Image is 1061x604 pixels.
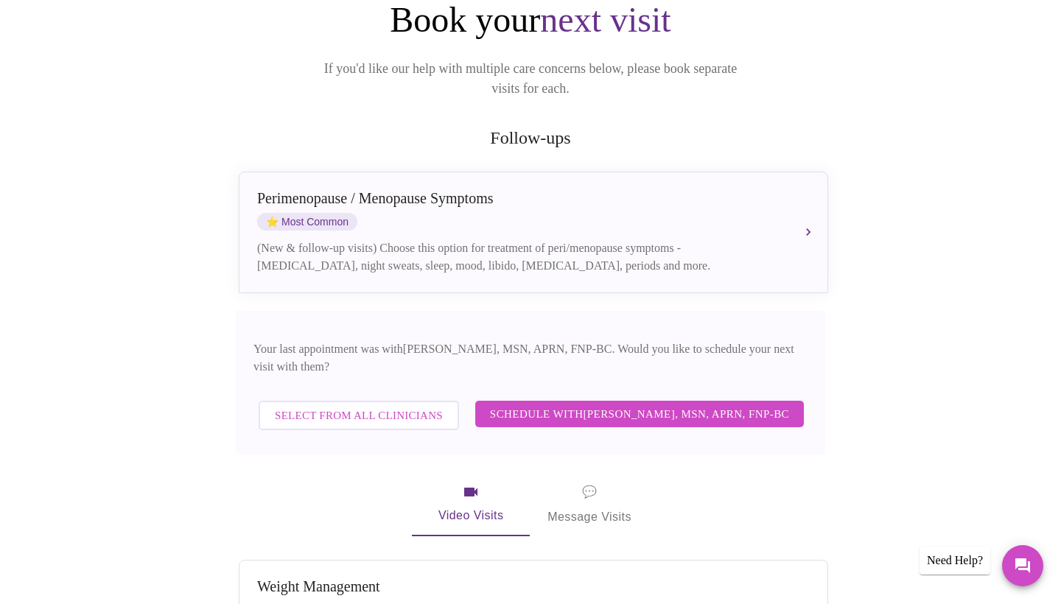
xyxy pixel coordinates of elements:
button: Perimenopause / Menopause SymptomsstarMost Common(New & follow-up visits) Choose this option for ... [239,172,828,293]
button: Messages [1002,545,1043,586]
div: Need Help? [920,547,990,575]
span: star [266,216,279,228]
button: Schedule with[PERSON_NAME], MSN, APRN, FNP-BC [475,401,804,427]
span: Message Visits [547,482,631,527]
span: Video Visits [430,483,512,526]
button: Select from All Clinicians [259,401,459,430]
div: Weight Management [257,578,780,595]
p: If you'd like our help with multiple care concerns below, please book separate visits for each. [304,59,757,99]
h2: Follow-ups [236,128,825,148]
div: Perimenopause / Menopause Symptoms [257,190,780,207]
span: Select from All Clinicians [275,406,443,425]
div: (New & follow-up visits) Choose this option for treatment of peri/menopause symptoms - [MEDICAL_D... [257,239,780,275]
span: message [582,482,597,502]
p: Your last appointment was with [PERSON_NAME], MSN, APRN, FNP-BC . Would you like to schedule your... [253,340,808,376]
span: Schedule with [PERSON_NAME], MSN, APRN, FNP-BC [490,404,789,424]
span: Most Common [257,213,357,231]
